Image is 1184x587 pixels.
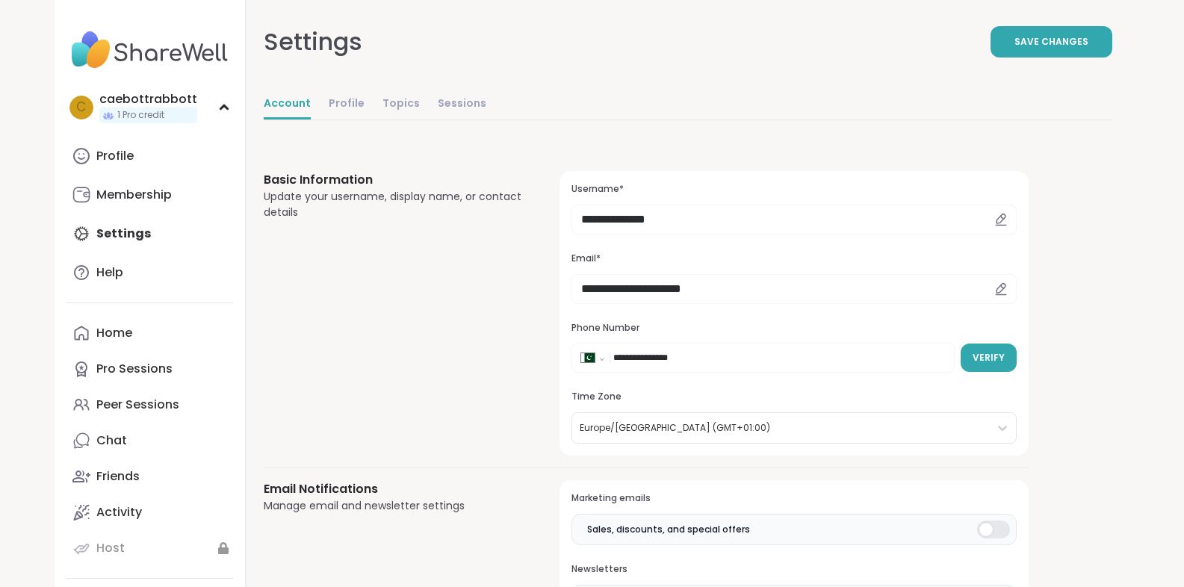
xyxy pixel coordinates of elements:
[96,397,179,413] div: Peer Sessions
[66,530,233,566] a: Host
[96,325,132,341] div: Home
[96,361,173,377] div: Pro Sessions
[382,90,420,119] a: Topics
[96,187,172,203] div: Membership
[973,351,1005,364] span: Verify
[96,432,127,449] div: Chat
[96,264,123,281] div: Help
[96,148,134,164] div: Profile
[66,494,233,530] a: Activity
[76,98,86,117] span: c
[66,423,233,459] a: Chat
[587,523,750,536] span: Sales, discounts, and special offers
[264,171,524,189] h3: Basic Information
[264,24,362,60] div: Settings
[264,90,311,119] a: Account
[96,504,142,521] div: Activity
[991,26,1112,58] button: Save Changes
[571,563,1016,576] h3: Newsletters
[66,351,233,387] a: Pro Sessions
[99,91,197,108] div: caebottrabbott
[571,252,1016,265] h3: Email*
[66,255,233,291] a: Help
[961,344,1017,372] button: Verify
[66,177,233,213] a: Membership
[264,189,524,220] div: Update your username, display name, or contact details
[329,90,365,119] a: Profile
[66,138,233,174] a: Profile
[66,24,233,76] img: ShareWell Nav Logo
[96,540,125,556] div: Host
[571,492,1016,505] h3: Marketing emails
[264,498,524,514] div: Manage email and newsletter settings
[66,315,233,351] a: Home
[571,183,1016,196] h3: Username*
[96,468,140,485] div: Friends
[264,480,524,498] h3: Email Notifications
[66,387,233,423] a: Peer Sessions
[1014,35,1088,49] span: Save Changes
[438,90,486,119] a: Sessions
[571,322,1016,335] h3: Phone Number
[117,109,164,122] span: 1 Pro credit
[571,391,1016,403] h3: Time Zone
[66,459,233,494] a: Friends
